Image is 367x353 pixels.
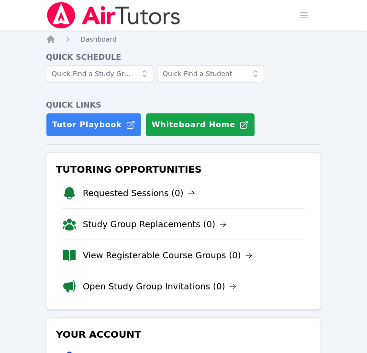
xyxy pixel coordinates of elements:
[83,280,237,293] a: Open Study Group Invitations (0)
[157,65,264,82] input: Quick Find a Student
[83,187,195,200] a: Requested Sessions (0)
[54,326,313,343] h3: Your Account
[54,161,313,178] h3: Tutoring Opportunities
[46,65,153,82] input: Quick Find a Study Group
[46,2,181,29] img: Air Tutors
[80,34,117,44] a: Dashboard
[83,218,227,231] a: Study Group Replacements (0)
[80,35,117,43] span: Dashboard
[83,249,253,262] a: View Registerable Course Groups (0)
[46,34,321,44] nav: Breadcrumb
[46,113,142,137] a: Tutor Playbook
[46,52,321,63] h4: Quick Schedule
[145,113,255,137] button: Whiteboard Home
[46,99,321,111] h4: Quick Links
